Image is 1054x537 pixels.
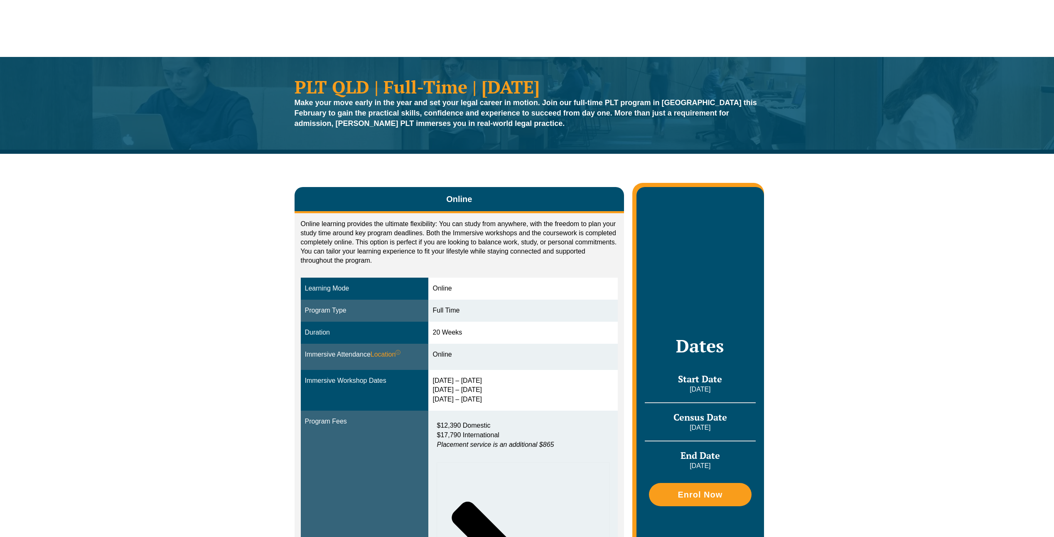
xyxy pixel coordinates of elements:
[305,350,425,360] div: Immersive Attendance
[295,78,760,96] h1: PLT QLD | Full-Time | [DATE]
[432,284,614,293] div: Online
[645,423,755,432] p: [DATE]
[305,328,425,337] div: Duration
[301,219,618,265] p: Online learning provides the ultimate flexibility: You can study from anywhere, with the freedom ...
[295,99,757,128] strong: Make your move early in the year and set your legal career in motion. Join our full-time PLT prog...
[396,350,400,355] sup: ⓘ
[305,417,425,426] div: Program Fees
[437,422,490,429] span: $12,390 Domestic
[432,350,614,360] div: Online
[645,335,755,356] h2: Dates
[645,385,755,394] p: [DATE]
[437,441,554,448] em: Placement service is an additional $865
[645,461,755,470] p: [DATE]
[432,306,614,315] div: Full Time
[432,328,614,337] div: 20 Weeks
[678,373,722,385] span: Start Date
[371,350,401,360] span: Location
[305,306,425,315] div: Program Type
[437,431,499,438] span: $17,790 International
[305,376,425,386] div: Immersive Workshop Dates
[305,284,425,293] div: Learning Mode
[673,411,727,423] span: Census Date
[681,449,720,461] span: End Date
[446,193,472,205] span: Online
[649,483,751,506] a: Enrol Now
[432,376,614,405] div: [DATE] – [DATE] [DATE] – [DATE] [DATE] – [DATE]
[678,490,722,499] span: Enrol Now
